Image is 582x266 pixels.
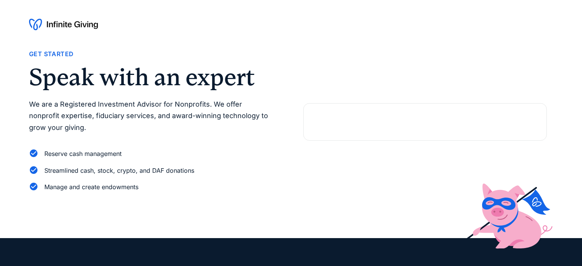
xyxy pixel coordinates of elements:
[44,182,138,192] div: Manage and create endowments
[44,149,122,159] div: Reserve cash management
[29,65,273,89] h2: Speak with an expert
[44,165,194,176] div: Streamlined cash, stock, crypto, and DAF donations
[29,99,273,134] p: We are a Registered Investment Advisor for Nonprofits. We offer nonprofit expertise, fiduciary se...
[29,49,73,59] div: Get Started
